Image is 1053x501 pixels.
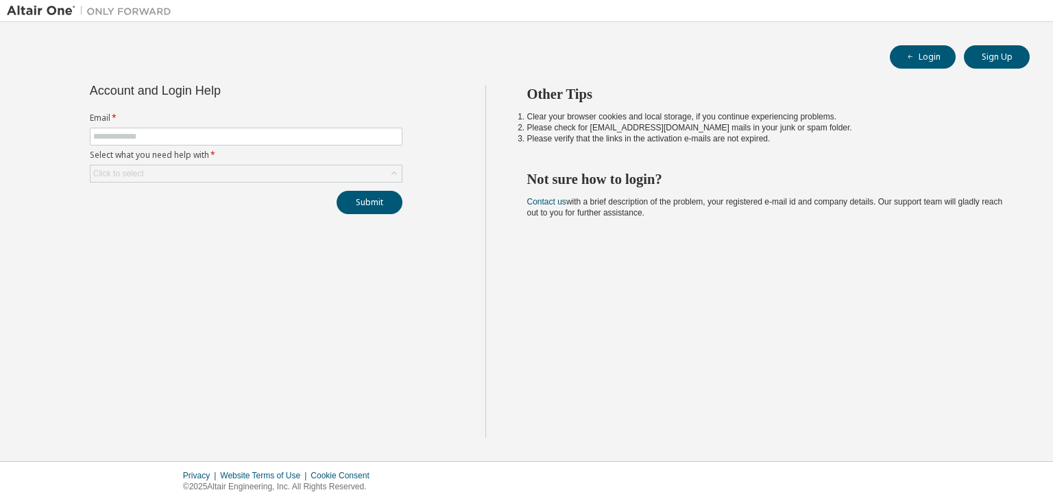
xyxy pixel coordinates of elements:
div: Account and Login Help [90,85,340,96]
div: Website Terms of Use [220,470,311,481]
button: Submit [337,191,402,214]
div: Click to select [90,165,402,182]
label: Select what you need help with [90,150,402,161]
button: Sign Up [964,45,1030,69]
div: Click to select [93,168,144,179]
h2: Not sure how to login? [527,170,1006,188]
li: Clear your browser cookies and local storage, if you continue experiencing problems. [527,111,1006,122]
a: Contact us [527,197,566,207]
img: Altair One [7,4,178,18]
h2: Other Tips [527,85,1006,103]
div: Privacy [183,470,220,481]
div: Cookie Consent [311,470,377,481]
span: with a brief description of the problem, your registered e-mail id and company details. Our suppo... [527,197,1003,218]
li: Please verify that the links in the activation e-mails are not expired. [527,133,1006,144]
li: Please check for [EMAIL_ADDRESS][DOMAIN_NAME] mails in your junk or spam folder. [527,122,1006,133]
button: Login [890,45,956,69]
p: © 2025 Altair Engineering, Inc. All Rights Reserved. [183,481,378,493]
label: Email [90,113,402,124]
